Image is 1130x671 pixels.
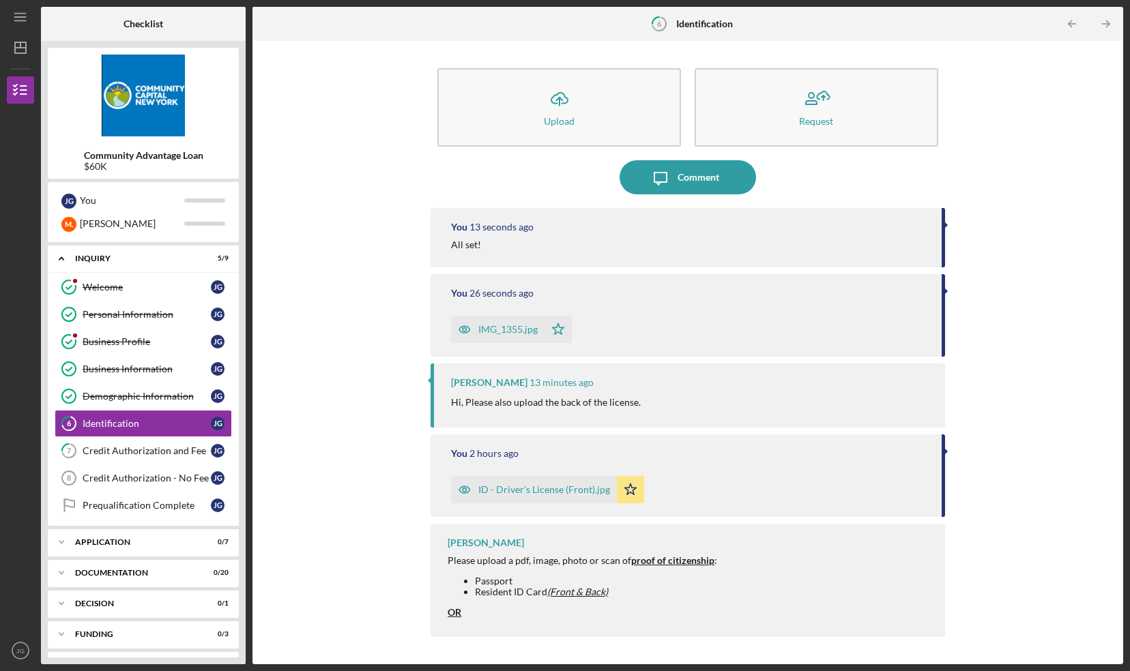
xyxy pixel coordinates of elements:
[84,150,203,161] b: Community Advantage Loan
[211,444,224,458] div: J G
[657,19,662,28] tspan: 6
[678,160,719,194] div: Comment
[478,484,610,495] div: ID - Driver's License (Front).jpg
[75,254,194,263] div: Inquiry
[211,389,224,403] div: J G
[448,537,524,548] div: [PERSON_NAME]
[211,280,224,294] div: J G
[83,473,211,483] div: Credit Authorization - No Fee
[7,637,34,664] button: JG
[544,116,575,126] div: Upload
[451,395,641,410] p: Hi, Please also upload the back of the license.
[211,471,224,485] div: J G
[451,377,527,388] div: [PERSON_NAME]
[448,555,717,566] div: Please upload a pdf, image, photo or scan of :
[620,160,756,194] button: Comment
[475,586,717,597] li: Resident ID Card
[676,18,733,29] b: Identification
[55,355,232,383] a: Business InformationJG
[55,383,232,410] a: Demographic InformationJG
[451,222,467,233] div: You
[75,538,194,546] div: Application
[55,328,232,355] a: Business ProfileJG
[80,189,184,212] div: You
[67,419,72,428] tspan: 6
[469,288,534,299] time: 2025-09-05 22:01
[204,254,229,263] div: 5 / 9
[695,68,938,147] button: Request
[204,538,229,546] div: 0 / 7
[204,599,229,608] div: 0 / 1
[83,418,211,429] div: Identification
[451,239,481,250] div: All set!
[16,647,25,655] text: JG
[124,18,163,29] b: Checklist
[55,437,232,464] a: 7Credit Authorization and FeeJG
[469,222,534,233] time: 2025-09-05 22:01
[83,309,211,320] div: Personal Information
[84,161,203,172] div: $60K
[211,362,224,376] div: J G
[61,217,76,232] div: M .
[83,391,211,402] div: Demographic Information
[475,576,717,586] li: Passport
[48,55,239,136] img: Product logo
[211,308,224,321] div: J G
[83,445,211,456] div: Credit Authorization and Fee
[55,273,232,301] a: WelcomeJG
[478,324,538,335] div: IMG_1355.jpg
[61,194,76,209] div: J G
[83,282,211,293] div: Welcome
[55,301,232,328] a: Personal InformationJG
[451,476,644,503] button: ID - Driver's License (Front).jpg
[211,335,224,348] div: J G
[631,554,714,566] strong: proof of citizenship
[451,448,467,459] div: You
[83,336,211,347] div: Business Profile
[204,630,229,638] div: 0 / 3
[204,569,229,577] div: 0 / 20
[451,288,467,299] div: You
[83,363,211,374] div: Business Information
[55,492,232,519] a: Prequalification CompleteJG
[67,447,72,456] tspan: 7
[55,464,232,492] a: 8Credit Authorization - No FeeJG
[75,630,194,638] div: Funding
[451,316,572,343] button: IMG_1355.jpg
[83,500,211,511] div: Prequalification Complete
[547,586,608,597] em: (Front & Back)
[75,569,194,577] div: Documentation
[211,498,224,512] div: J G
[469,448,519,459] time: 2025-09-05 19:32
[530,377,594,388] time: 2025-09-05 21:47
[437,68,681,147] button: Upload
[80,212,184,235] div: [PERSON_NAME]
[799,116,833,126] div: Request
[67,474,71,482] tspan: 8
[75,599,194,608] div: Decision
[55,410,232,437] a: 6IdentificationJG
[211,417,224,430] div: J G
[448,606,461,618] strong: OR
